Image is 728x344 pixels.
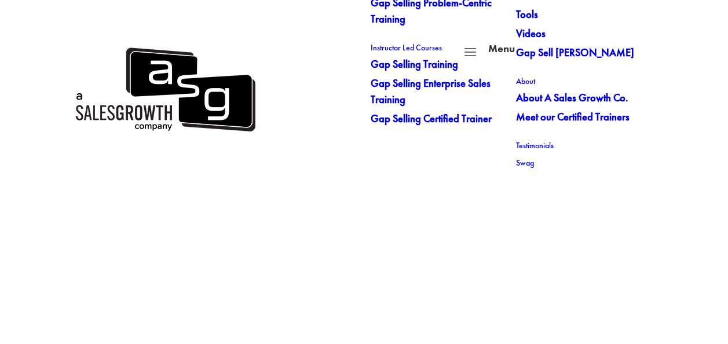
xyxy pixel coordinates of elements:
a: About A Sales Growth Co. [516,89,649,108]
a: Tools [516,6,649,25]
a: Gap Selling Training [371,56,503,75]
a: Gap Selling Enterprise Sales Training [371,75,503,110]
a: About [516,76,649,89]
a: Gap Selling Certified Trainer [371,110,503,129]
a: Videos [516,25,649,44]
a: Swag [516,158,649,171]
a: Meet our Certified Trainers [516,108,649,127]
a: Gap Sell [PERSON_NAME] [516,44,649,63]
a: Testimonials [516,141,649,153]
a: Instructor Led Courses [371,43,503,56]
